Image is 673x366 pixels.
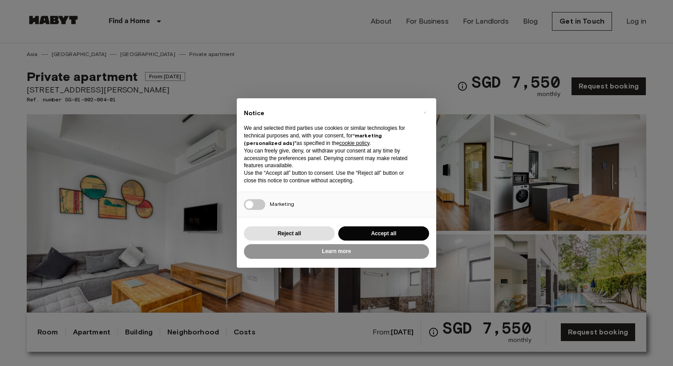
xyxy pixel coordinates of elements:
button: Close this notice [418,105,432,120]
strong: “marketing (personalized ads)” [244,132,382,146]
button: Learn more [244,244,429,259]
p: We and selected third parties use cookies or similar technologies for technical purposes and, wit... [244,125,415,147]
button: Reject all [244,226,335,241]
span: × [423,107,426,118]
span: Marketing [270,201,294,207]
p: You can freely give, deny, or withdraw your consent at any time by accessing the preferences pane... [244,147,415,169]
h2: Notice [244,109,415,118]
p: Use the “Accept all” button to consent. Use the “Reject all” button or close this notice to conti... [244,169,415,185]
a: cookie policy [339,140,369,146]
button: Accept all [338,226,429,241]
